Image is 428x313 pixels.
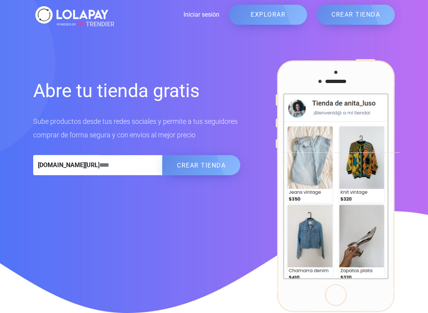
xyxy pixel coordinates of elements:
[33,4,110,26] img: logo_white.svg
[57,22,76,26] span: POWERED BY
[317,5,395,25] a: CREAR TIENDA
[33,115,240,142] p: Sube productos desde tus redes sociales y permite a tus seguidores comprar de forma segura y con ...
[57,20,114,29] span: TRENDIER
[162,155,240,175] button: CREAR TIENDA
[110,10,219,19] a: Iniciar sesión
[275,59,395,313] img: smartphone.png
[33,155,100,175] span: [DOMAIN_NAME][URL]
[229,5,307,25] a: EXPLORAR
[78,21,86,28] span: GO
[33,79,240,103] h1: Abre tu tienda gratis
